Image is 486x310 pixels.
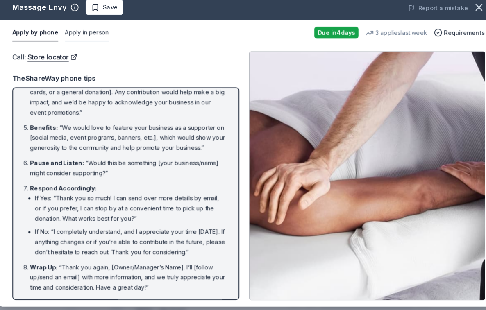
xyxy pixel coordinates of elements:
[34,129,61,136] span: Benefits :
[34,188,98,195] span: Respond Accordingly :
[104,11,119,20] span: Save
[34,264,225,293] li: “Thank you again, [Owner/Manager’s Name]. I’ll [follow up/send an email] with more information, a...
[31,59,79,69] a: Store locator
[310,34,353,46] div: Due in 4 days
[34,265,60,272] span: Wrap Up :
[16,9,70,22] div: Massage Envy
[360,35,420,45] div: 3 applies last week
[39,197,225,226] li: If Yes: “Thank you so much! I can send over more details by email, or if you prefer, I can stop b...
[436,35,476,45] span: Requirements
[402,11,460,21] button: Report a mistake
[34,128,225,157] li: “We would love to feature your business as a supporter on [social media, event programs, banners,...
[427,35,476,45] button: Requirements
[34,163,86,170] span: Pause and Listen :
[16,79,237,90] div: TheShareWay phone tips
[34,162,225,182] li: “Would this be something [your business/name] might consider supporting?”
[39,229,225,259] li: If No: “I completely understand, and I appreciate your time [DATE]. If anything changes or if you...
[247,59,476,300] img: Image for Massage Envy
[16,59,237,69] div: Call :
[88,8,124,23] button: Save
[34,84,225,123] li: “We’re looking for [specific items/services, gift cards, or a general donation]. Any contribution...
[68,32,110,49] button: Apply in person
[16,32,61,49] button: Apply by phone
